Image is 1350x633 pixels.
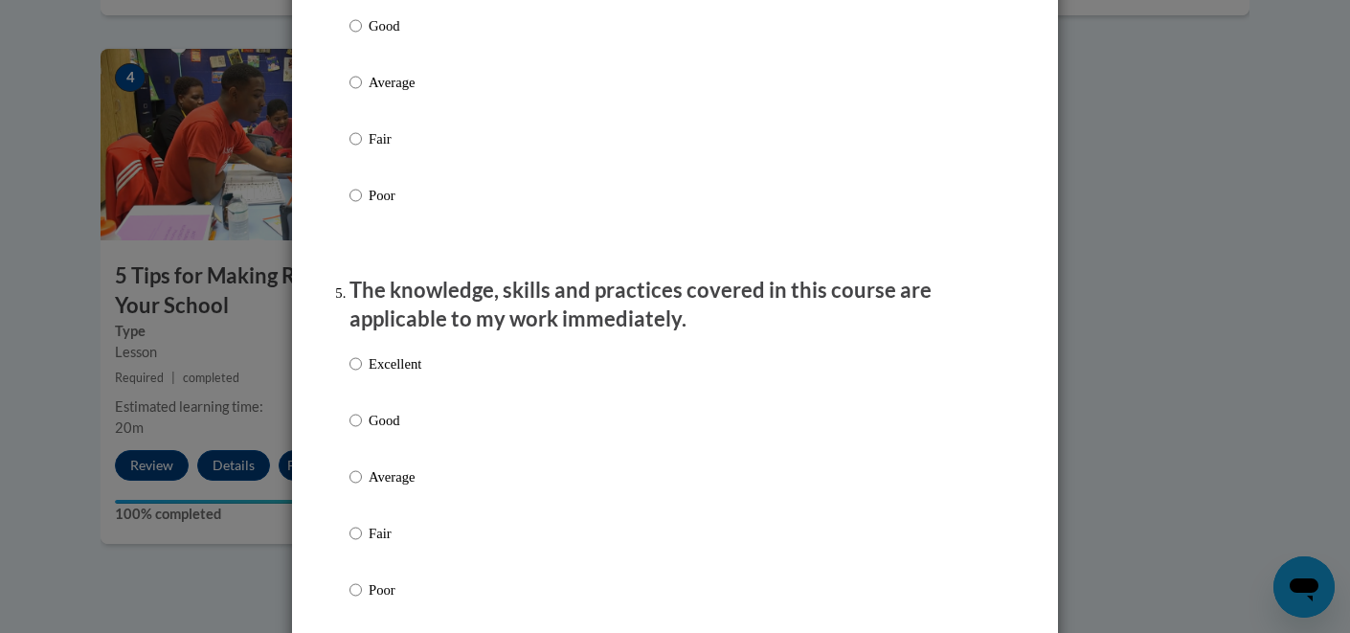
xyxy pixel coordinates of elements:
[349,128,362,149] input: Fair
[349,410,362,431] input: Good
[369,410,421,431] p: Good
[369,15,421,36] p: Good
[349,72,362,93] input: Average
[349,353,362,374] input: Excellent
[349,523,362,544] input: Fair
[369,128,421,149] p: Fair
[369,466,421,487] p: Average
[349,15,362,36] input: Good
[349,276,1001,335] p: The knowledge, skills and practices covered in this course are applicable to my work immediately.
[369,185,421,206] p: Poor
[349,466,362,487] input: Average
[369,579,421,600] p: Poor
[349,185,362,206] input: Poor
[349,579,362,600] input: Poor
[369,72,421,93] p: Average
[369,353,421,374] p: Excellent
[369,523,421,544] p: Fair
